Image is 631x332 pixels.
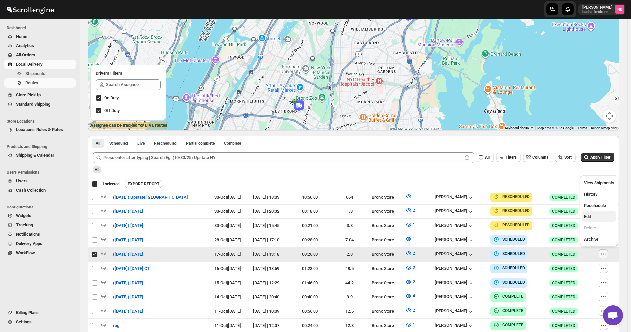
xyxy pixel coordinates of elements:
div: [DATE] | 13:59 [253,265,288,272]
b: SCHEDULED [502,237,525,242]
div: [DATE] | 12:29 [253,280,288,286]
button: 1 [401,319,419,330]
button: Settings [4,317,76,327]
div: [PERSON_NAME] [435,294,474,301]
div: [PERSON_NAME] [435,223,474,229]
button: Filters [496,153,521,162]
span: Cash Collection [16,188,46,193]
p: basha-furniture [582,10,612,14]
button: Widgets [4,211,76,220]
span: 4 [413,293,415,298]
button: 1 [401,219,419,230]
div: 00:21:00 [292,222,328,229]
button: 2 [401,205,419,216]
div: 01:46:00 [292,280,328,286]
span: ([DATE]) [DATE] [113,308,143,315]
button: ([DATE]) [DATE] [109,278,147,288]
span: 1 [413,222,415,227]
span: Reschedule [584,203,606,208]
button: SCHEDULED [493,279,525,286]
button: Sort [555,153,576,162]
span: Dashboard [7,25,76,31]
a: Terms (opens in new tab) [578,126,587,130]
button: [PERSON_NAME] [435,323,474,329]
span: COMPLETED [552,252,575,257]
span: Sort [564,155,572,160]
div: [DATE] | 20:40 [253,294,288,300]
span: Standard Shipping [16,102,50,107]
button: RESCHEDULED [493,222,530,228]
button: Routes [4,78,76,88]
b: COMPLETE [502,323,523,327]
span: COMPLETED [552,237,575,243]
label: Assignee can be tracked for LIVE routes [90,122,167,129]
span: 17-Oct | [DATE] [214,252,241,257]
button: [PERSON_NAME] [435,280,474,287]
span: ([DATE]) [DATE] CT [113,265,150,272]
button: Shipments [4,69,76,78]
button: [PERSON_NAME] [435,237,474,244]
span: Apply Filter [590,155,610,160]
span: Widgets [16,213,31,218]
div: 44.2 [332,280,368,286]
button: [PERSON_NAME] [435,208,474,215]
span: ([DATE]) [DATE] [113,237,143,243]
button: ([DATE]) [DATE] [109,235,147,245]
button: 1 [401,234,419,244]
div: 00:26:00 [292,251,328,258]
button: ([DATE]) [DATE] [109,220,147,231]
button: SCHEDULED [493,250,525,257]
span: 28-Oct | [DATE] [214,237,241,242]
div: 48.5 [332,265,368,272]
div: [DATE] | 10:09 [253,308,288,315]
span: Settings [16,319,32,324]
button: Locations, Rules & Rates [4,125,76,134]
span: Store PickUp [16,92,41,97]
span: COMPLETED [552,294,575,300]
button: COMPLETE [493,307,523,314]
span: COMPLETED [552,323,575,328]
button: [PERSON_NAME] [435,308,474,315]
span: WorkFlow [16,250,35,255]
span: All [96,141,100,146]
button: ([DATE]) Upstate [GEOGRAPHIC_DATA] [109,192,192,203]
button: ([DATE]) [DATE] [109,292,147,302]
span: All Orders [16,52,35,57]
div: [PERSON_NAME] [435,266,474,272]
span: History [584,192,597,197]
span: 2 [413,265,415,270]
div: [DATE] | 20:32 [253,208,288,215]
button: 2 [401,248,419,259]
b: RESCHEDULED [502,223,530,227]
button: COMPLETE [493,293,523,300]
div: Bronx Store [372,308,401,315]
span: 30-Oct | [DATE] [214,209,241,214]
button: Delivery Apps [4,239,76,248]
img: Google [89,122,111,130]
img: ScrollEngine [5,1,55,18]
span: 1 selected [102,181,120,187]
input: Press enter after typing | Search Eg. (10/30/25) Upstate NY [103,152,462,163]
button: WorkFlow [4,248,76,258]
span: 1 [413,236,415,241]
span: COMPLETED [552,209,575,214]
button: SCHEDULED [493,265,525,271]
button: Keyboard shortcuts [505,126,533,130]
input: Search Assignee [106,79,161,90]
div: 12.3 [332,322,368,329]
div: 00:18:00 [292,208,328,215]
a: Open this area in Google Maps (opens a new window) [89,122,111,130]
div: 00:24:00 [292,322,328,329]
span: rug [113,322,119,329]
span: 2 [413,279,415,284]
div: Bronx Store [372,322,401,329]
button: Tracking [4,220,76,230]
button: Cash Collection [4,186,76,195]
div: Bronx Store [372,208,401,215]
span: ([DATE]) [DATE] [113,208,143,215]
button: 2 [401,262,419,273]
span: View Shipments [584,180,614,185]
span: 30-Oct | [DATE] [214,195,241,200]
